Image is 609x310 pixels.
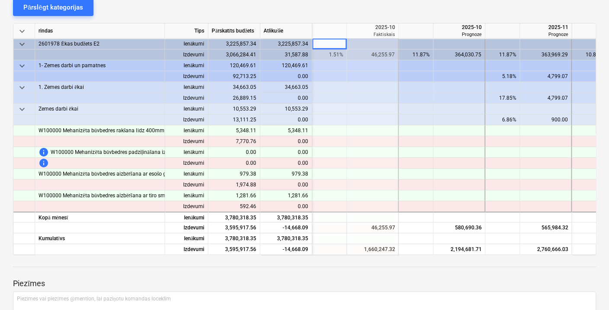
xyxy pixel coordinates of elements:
div: 17.85% [489,93,516,104]
div: 3,780,318.35 [260,212,312,222]
div: 3,225,857.34 [260,39,312,49]
div: 5,348.11 [208,125,260,136]
div: 580,690.36 [437,222,481,233]
div: 0.00 [264,201,308,212]
div: 34,663.05 [260,82,312,93]
div: Izdevumi [165,179,208,190]
span: keyboard_arrow_down [17,104,27,114]
div: 3,780,318.35 [260,233,312,244]
div: 10.83% [575,49,603,60]
div: 11.87% [402,49,429,60]
div: 4,799.07 [523,93,567,104]
div: Izdevumi [165,222,208,233]
div: 363,969.29 [523,49,567,60]
div: Kopā mēnesī [35,212,165,222]
div: 120,469.61 [208,60,260,71]
div: 0.00 [264,136,308,147]
div: Prognoze [437,31,481,38]
div: Izdevumi [165,71,208,82]
div: Pārskatīts budžets [208,23,260,39]
span: W100000 Mehanizēta būvbedres rakšana līdz 400mm virs projekta atzīmes [39,125,214,136]
div: 3,225,857.34 [208,39,260,49]
div: 26,889.15 [208,93,260,104]
span: Šo rindas vienību nevar prognozēt, pirms nav atjaunināta klienta cena. Lai to mainītu, sazinietie... [39,147,49,157]
div: Ienākumi [165,125,208,136]
div: Ienākumi [165,169,208,179]
div: 565,984.32 [523,222,568,233]
div: Izdevumi [165,244,208,255]
div: 31,587.88 [260,49,312,60]
div: 3,780,318.35 [208,212,260,222]
div: 7,770.76 [208,136,260,147]
div: Ienākumi [165,104,208,114]
iframe: Chat Widget [566,268,609,310]
div: 6.86% [489,114,516,125]
div: 2,760,666.03 [523,244,568,255]
div: 0.00 [260,114,312,125]
div: 900.00 [523,114,567,125]
div: 1.51% [316,49,343,60]
span: keyboard_arrow_down [17,82,27,93]
div: 364,030.75 [437,49,481,60]
div: Ienākumi [165,147,208,158]
span: keyboard_arrow_down [17,26,27,36]
div: 4,799.07 [523,71,567,82]
div: Izdevumi [165,136,208,147]
span: 1- Zemes darbi un pamatnes [39,60,106,71]
span: W100000 Mehanizēta būvbedres padziļināšana izrokot būvniecībai nederīgo grunti un piebēršana ar t... [51,147,329,158]
div: Izdevumi [165,49,208,60]
div: 10,553.29 [208,104,260,114]
div: 2025-11 [523,23,568,31]
div: -14,668.09 [260,244,312,255]
span: 1. Zemes darbi ēkai [39,82,84,93]
div: Ienākumi [165,39,208,49]
div: 1,281.66 [264,190,308,201]
div: 5.18% [489,71,516,82]
div: rindas [35,23,165,39]
div: Izdevumi [165,201,208,212]
div: 0.00 [260,93,312,104]
div: 13,111.25 [208,114,260,125]
div: Ienākumi [165,82,208,93]
div: Ienākumi [165,233,208,244]
span: keyboard_arrow_down [17,39,27,49]
div: Kumulatīvs [35,233,165,244]
span: W100000 Mehanizēta būvbedres aizbēršana ar esošo grunti, pēc betonēšanas un hidroizolācijas darbu... [39,169,352,179]
div: Pārslēgt kategorijas [23,2,83,13]
div: 1,281.66 [208,190,260,201]
div: 592.46 [208,201,260,212]
div: Ienākumi [165,190,208,201]
div: 0.00 [260,71,312,82]
div: Ienākumi [165,60,208,71]
span: 2601978 Ēkas budžets E2 [39,39,100,49]
div: 34,663.05 [208,82,260,93]
div: 0.00 [208,158,260,169]
div: Izdevumi [165,158,208,169]
p: Piezīmes [13,278,596,289]
div: Ienākumi [165,212,208,222]
div: 11.87% [489,49,516,60]
div: 3,595,917.56 [208,222,260,233]
div: Atlikušie [260,23,312,39]
div: 0.00 [208,147,260,158]
div: 2025-10 [350,23,395,31]
div: Tips [165,23,208,39]
div: 46,255.97 [350,222,395,233]
span: W100000 Mehanizēta būvbedres aizbēršana ar tīro smilti (30%), pēc betonēšanas un hidroizolācijas ... [39,190,361,201]
div: 3,595,917.56 [208,244,260,255]
div: Faktiskais [350,31,395,38]
div: 2,194,681.71 [437,244,481,255]
span: Zemes darbi ēkai [39,104,78,114]
div: -14,668.09 [260,222,312,233]
div: 979.38 [264,169,308,179]
div: 0.00 [264,179,308,190]
div: 3,066,284.41 [208,49,260,60]
div: Izdevumi [165,114,208,125]
div: 979.38 [208,169,260,179]
div: 0.00 [264,147,308,158]
div: Prognoze [523,31,568,38]
div: 120,469.61 [260,60,312,71]
div: 92,713.25 [208,71,260,82]
div: 0.00 [264,158,308,169]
